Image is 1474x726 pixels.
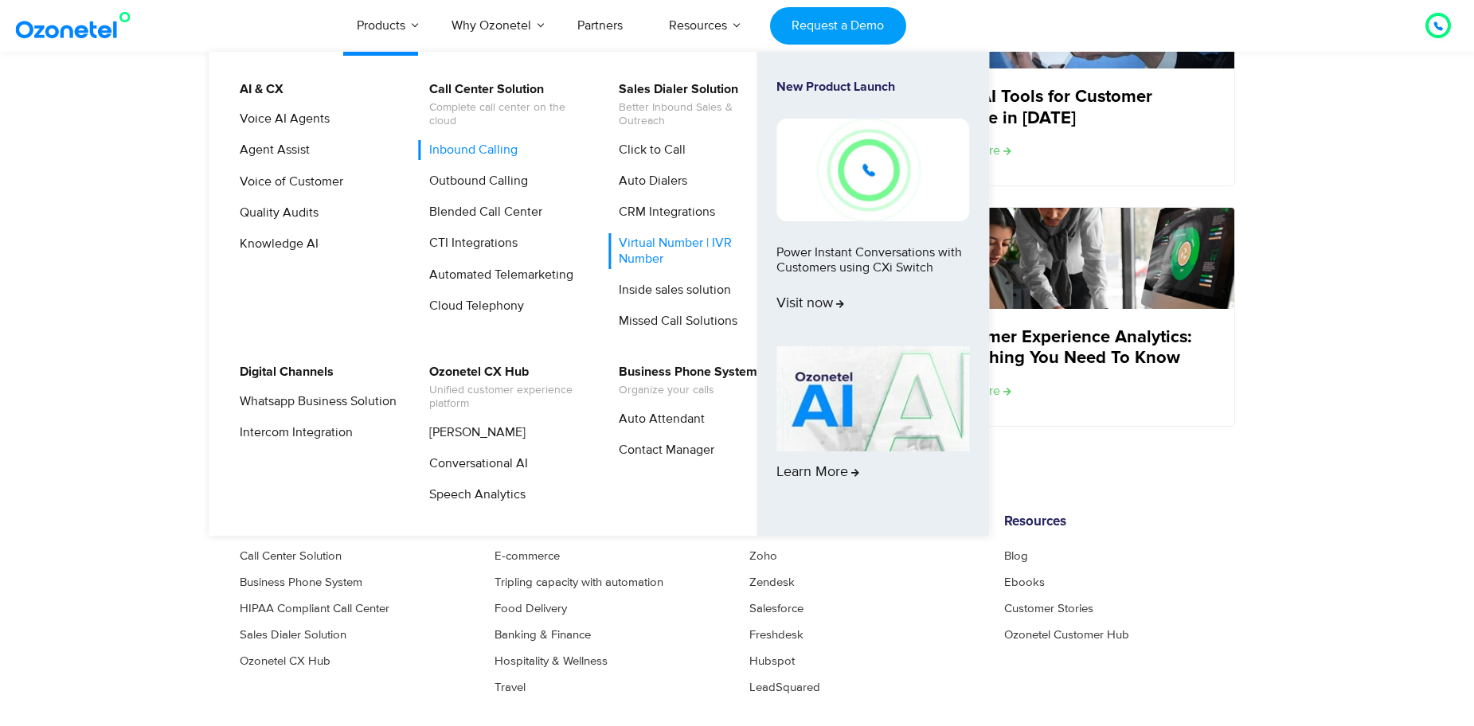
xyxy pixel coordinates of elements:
[419,140,520,160] a: Inbound Calling
[749,603,803,615] a: Salesforce
[619,101,776,128] span: Better Inbound Sales & Outreach
[749,576,795,588] a: Zendesk
[419,80,588,131] a: Call Center SolutionComplete call center on the cloud
[749,550,777,562] a: Zoho
[608,140,688,160] a: Click to Call
[240,550,342,562] a: Call Center Solution
[229,203,321,223] a: Quality Audits
[495,603,567,615] a: Food Delivery
[776,346,969,451] img: AI
[1004,603,1093,615] a: Customer Stories
[240,629,346,641] a: Sales Dialer Solution
[1004,576,1045,588] a: Ebooks
[419,454,530,474] a: Conversational AI
[495,629,591,641] a: Banking & Finance
[419,423,528,443] a: [PERSON_NAME]
[229,362,336,382] a: Digital Channels
[419,296,526,316] a: Cloud Telephony
[749,629,803,641] a: Freshdesk
[229,172,346,192] a: Voice of Customer
[240,603,389,615] a: HIPAA Compliant Call Center
[419,233,520,253] a: CTI Integrations
[608,80,778,131] a: Sales Dialer SolutionBetter Inbound Sales & Outreach
[419,202,545,222] a: Blended Call Center
[240,576,362,588] a: Business Phone System
[776,346,969,509] a: Learn More
[495,576,663,588] a: Tripling capacity with automation
[1004,550,1028,562] a: Blog
[940,327,1210,369] a: Customer Experience Analytics: Everything You Need To Know
[619,384,757,397] span: Organize your calls
[1004,514,1235,530] h6: Resources
[419,485,528,505] a: Speech Analytics
[749,681,820,693] a: LeadSquared
[776,80,969,340] a: New Product LaunchPower Instant Conversations with Customers using CXi SwitchVisit now
[229,109,332,129] a: Voice AI Agents
[429,101,586,128] span: Complete call center on the cloud
[229,392,399,412] a: Whatsapp Business Solution
[495,681,526,693] a: Travel
[419,171,530,191] a: Outbound Calling
[429,384,586,411] span: Unified customer experience platform
[419,362,588,413] a: Ozonetel CX HubUnified customer experience platform
[240,655,330,667] a: Ozonetel CX Hub
[749,655,795,667] a: Hubspot
[770,7,906,45] a: Request a Demo
[608,362,760,400] a: Business Phone SystemOrganize your calls
[608,311,740,331] a: Missed Call Solutions
[776,119,969,221] img: New-Project-17.png
[940,87,1210,129] a: Best AI Tools for Customer Service in [DATE]
[229,80,286,100] a: AI & CX
[608,409,707,429] a: Auto Attendant
[229,423,355,443] a: Intercom Integration
[229,234,321,254] a: Knowledge AI
[608,202,717,222] a: CRM Integrations
[495,550,560,562] a: E-commerce
[608,233,778,268] a: Virtual Number | IVR Number
[608,171,690,191] a: Auto Dialers
[608,440,717,460] a: Contact Manager
[1004,629,1129,641] a: Ozonetel Customer Hub
[776,295,844,313] span: Visit now
[419,265,576,285] a: Automated Telemarketing
[776,464,859,482] span: Learn More
[608,280,733,300] a: Inside sales solution
[229,140,312,160] a: Agent Assist
[495,655,608,667] a: Hospitality & Wellness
